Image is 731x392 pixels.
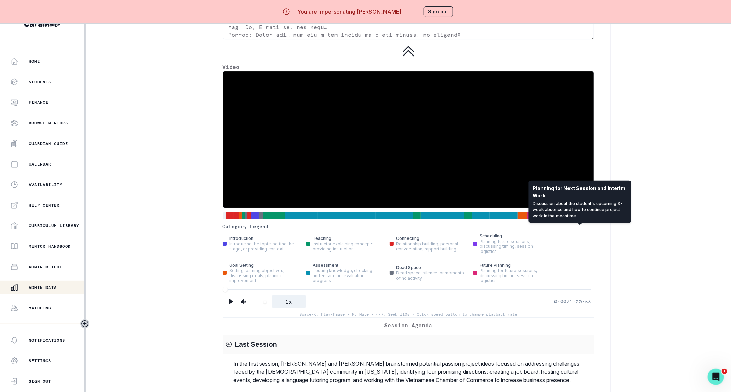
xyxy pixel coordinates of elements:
[29,305,51,311] p: Matching
[384,321,432,329] p: Session Agenda
[29,59,40,64] p: Home
[396,235,420,242] p: connecting
[80,319,89,328] button: Toggle sidebar
[29,264,62,270] p: Admin Retool
[230,262,254,268] p: goal setting
[223,223,272,230] p: Category Legend:
[313,268,381,283] p: Testing knowledge, checking understanding, evaluating progress
[396,265,421,271] p: dead space
[29,161,51,167] p: Calendar
[29,379,51,384] p: Sign Out
[396,271,465,281] p: Dead space, silence, or moments of no activity
[313,242,381,252] p: Instructor explaining concepts, providing instruction
[223,63,594,71] p: Video
[29,182,62,187] p: Availability
[554,298,591,305] p: 0:00 / 1:00:53
[223,287,228,292] div: video-progress
[424,6,453,17] button: Sign out
[239,297,247,306] button: Mute
[480,262,511,268] p: future planning
[230,242,298,252] p: Introducing the topic, setting the stage, or providing context
[480,268,548,283] p: Planning for future sessions, discussing timing, session logistics
[29,120,68,126] p: Browse Mentors
[29,203,60,208] p: Help Center
[313,262,339,268] p: assessment
[29,285,57,290] p: Admin Data
[29,141,68,146] p: Guardian Guide
[29,244,71,249] p: Mentor Handbook
[29,358,51,364] p: Settings
[230,235,254,242] p: introduction
[29,79,51,85] p: Students
[235,340,277,348] h2: Last Session
[263,300,267,304] div: volume
[480,233,502,239] p: scheduling
[225,296,236,307] button: Play
[29,338,65,343] p: Notifications
[234,359,594,384] p: In the first session, [PERSON_NAME] and [PERSON_NAME] brainstormed potential passion project idea...
[313,235,332,242] p: teaching
[396,242,465,252] p: Relationship building, personal conversation, rapport building
[722,369,727,374] span: 1
[29,223,79,229] p: Curriculum Library
[299,311,517,317] p: Space/K: Play/Pause • M: Mute • ←/→: Seek ±10s • Click speed button to change playback rate
[29,100,48,105] p: Finance
[297,8,401,16] p: You are impersonating [PERSON_NAME]
[708,369,724,385] iframe: Intercom live chat
[272,295,306,308] button: Playback speed
[480,239,548,254] p: Planning future sessions, discussing timing, session logistics
[230,268,298,283] p: Setting learning objectives, discussing goals, planning improvement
